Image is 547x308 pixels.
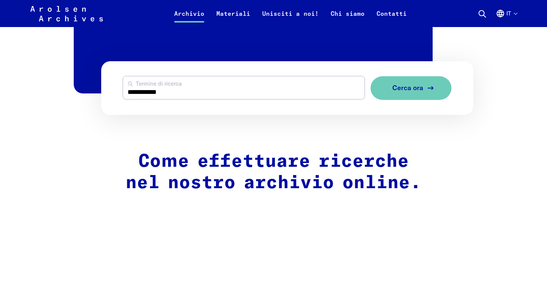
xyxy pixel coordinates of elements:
h2: Come effettuare ricerche nel nostro archivio online. [114,151,433,194]
button: Cerca ora [371,76,451,100]
a: Unisciti a noi! [256,9,325,27]
a: Archivio [168,9,210,27]
a: Materiali [210,9,256,27]
a: Chi siamo [325,9,371,27]
a: Contatti [371,9,413,27]
nav: Primaria [168,5,413,23]
button: Italiano, selezione lingua [496,9,517,27]
span: Cerca ora [392,84,423,92]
